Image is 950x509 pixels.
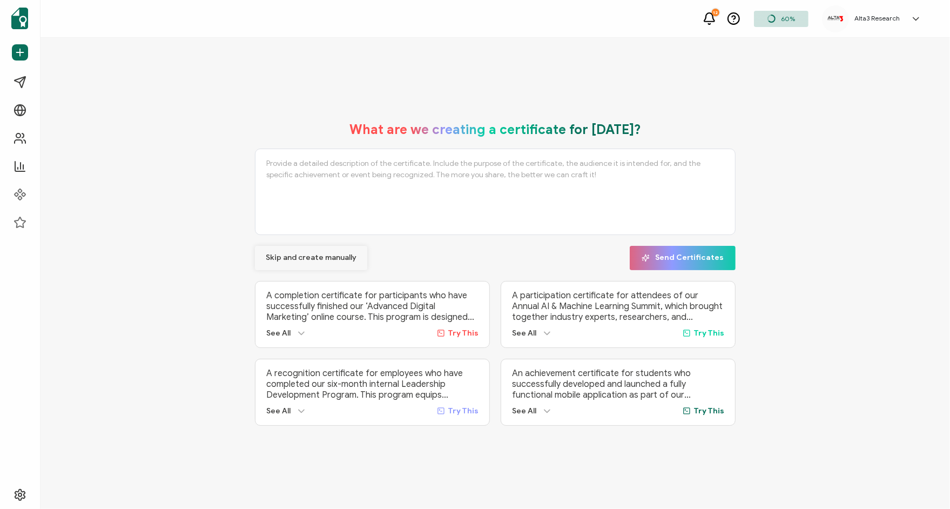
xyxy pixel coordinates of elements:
[448,329,479,338] span: Try This
[266,368,479,400] p: A recognition certificate for employees who have completed our six-month internal Leadership Deve...
[255,246,367,270] button: Skip and create manually
[448,406,479,416] span: Try This
[712,9,719,16] div: 12
[827,16,844,21] img: 7ee72628-a328-4fe9-aed3-aef23534b8a8.png
[630,246,736,270] button: Send Certificates
[512,406,536,416] span: See All
[781,15,795,23] span: 60%
[512,290,724,323] p: A participation certificate for attendees of our Annual AI & Machine Learning Summit, which broug...
[11,8,28,29] img: sertifier-logomark-colored.svg
[512,368,724,400] p: An achievement certificate for students who successfully developed and launched a fully functiona...
[512,329,536,338] span: See All
[854,15,900,22] h5: Alta3 Research
[642,254,724,262] span: Send Certificates
[693,406,724,416] span: Try This
[266,290,479,323] p: A completion certificate for participants who have successfully finished our ‘Advanced Digital Ma...
[266,329,291,338] span: See All
[349,122,641,138] h1: What are we creating a certificate for [DATE]?
[266,254,356,262] span: Skip and create manually
[693,329,724,338] span: Try This
[266,406,291,416] span: See All
[896,457,950,509] iframe: Chat Widget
